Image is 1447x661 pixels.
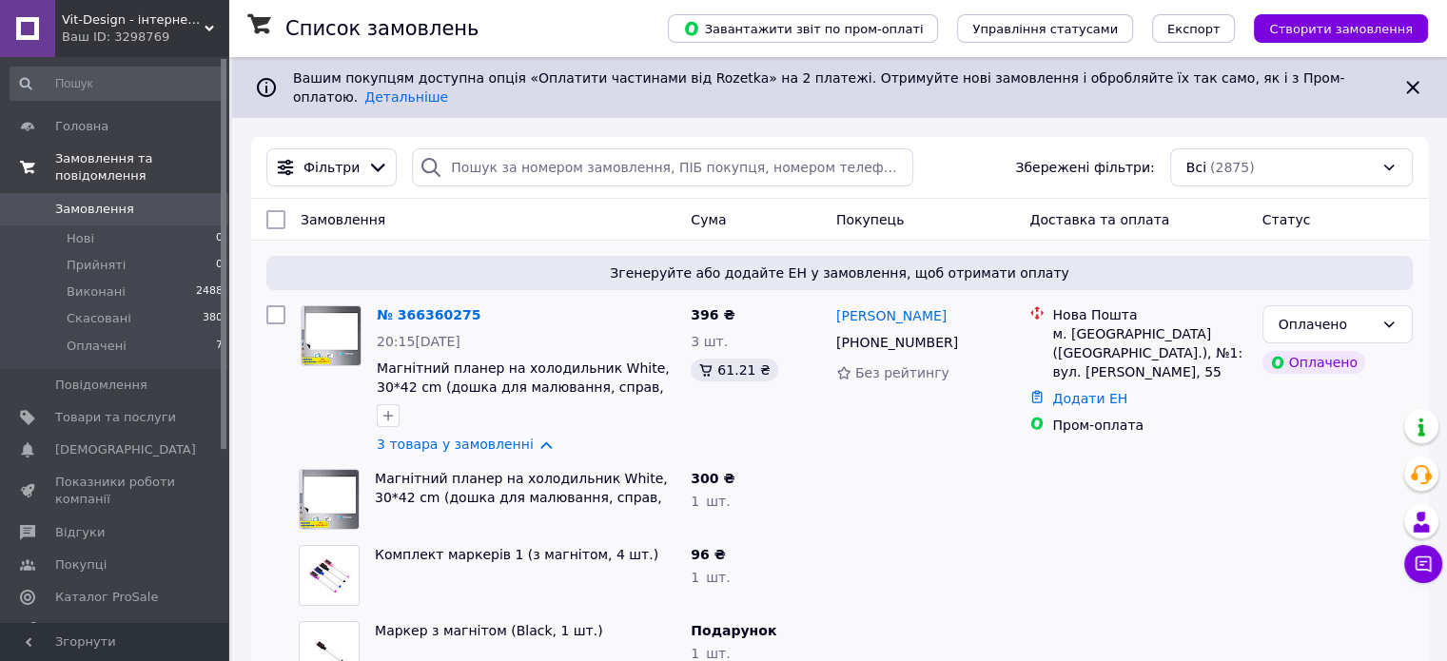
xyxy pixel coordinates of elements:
[691,359,777,381] div: 61.21 ₴
[55,556,107,574] span: Покупці
[62,29,228,46] div: Ваш ID: 3298769
[836,212,904,227] span: Покупець
[691,307,734,322] span: 396 ₴
[691,334,728,349] span: 3 шт.
[377,307,480,322] a: № 366360275
[55,474,176,508] span: Показники роботи компанії
[1262,212,1311,227] span: Статус
[691,494,730,509] span: 1 шт.
[375,547,658,562] a: Комплект маркерів 1 (з магнітом, 4 шт.)
[67,283,126,301] span: Виконані
[293,70,1344,105] span: Вашим покупцям доступна опція «Оплатити частинами від Rozetka» на 2 платежі. Отримуйте нові замов...
[377,334,460,349] span: 20:15[DATE]
[364,89,448,105] a: Детальніше
[55,441,196,458] span: [DEMOGRAPHIC_DATA]
[55,118,108,135] span: Головна
[1269,22,1413,36] span: Створити замовлення
[67,230,94,247] span: Нові
[668,14,938,43] button: Завантажити звіт по пром-оплаті
[1279,314,1374,335] div: Оплачено
[55,621,121,638] span: Аналітика
[55,409,176,426] span: Товари та послуги
[301,212,385,227] span: Замовлення
[216,257,223,274] span: 0
[1404,545,1442,583] button: Чат з покупцем
[1015,158,1154,177] span: Збережені фільтри:
[300,554,359,598] img: Фото товару
[377,437,534,452] a: 3 товара у замовленні
[1167,22,1221,36] span: Експорт
[216,338,223,355] span: 7
[1152,14,1236,43] button: Експорт
[1052,305,1246,324] div: Нова Пошта
[957,14,1133,43] button: Управління статусами
[855,365,949,380] span: Без рейтингу
[285,17,479,40] h1: Список замовлень
[691,471,734,486] span: 300 ₴
[300,470,359,529] img: Фото товару
[203,310,223,327] span: 380
[1254,14,1428,43] button: Створити замовлення
[375,623,603,638] a: Маркер з магнітом (Black, 1 шт.)
[836,306,947,325] a: [PERSON_NAME]
[67,257,126,274] span: Прийняті
[1210,160,1255,175] span: (2875)
[55,150,228,185] span: Замовлення та повідомлення
[832,329,962,356] div: [PHONE_NUMBER]
[1029,212,1169,227] span: Доставка та оплата
[1052,324,1246,381] div: м. [GEOGRAPHIC_DATA] ([GEOGRAPHIC_DATA].), №1: вул. [PERSON_NAME], 55
[972,22,1118,36] span: Управління статусами
[691,646,730,661] span: 1 шт.
[375,471,668,524] a: Магнітний планер на холодильник White, 30*42 cm (дошка для малювання, справ, нотаток)
[67,310,131,327] span: Скасовані
[1262,351,1365,374] div: Оплачено
[301,305,362,366] a: Фото товару
[691,212,726,227] span: Cума
[303,158,360,177] span: Фільтри
[274,263,1405,282] span: Згенеруйте або додайте ЕН у замовлення, щоб отримати оплату
[1235,20,1428,35] a: Створити замовлення
[62,11,205,29] span: Vit-Design - інтернет-магазин магнітних планерів та багаторазових зошитів
[216,230,223,247] span: 0
[683,20,923,37] span: Завантажити звіт по пром-оплаті
[196,283,223,301] span: 2488
[302,306,361,365] img: Фото товару
[55,524,105,541] span: Відгуки
[1052,391,1127,406] a: Додати ЕН
[67,338,127,355] span: Оплачені
[1052,416,1246,435] div: Пром-оплата
[10,67,225,101] input: Пошук
[691,547,725,562] span: 96 ₴
[412,148,913,186] input: Пошук за номером замовлення, ПІБ покупця, номером телефону, Email, номером накладної
[1186,158,1206,177] span: Всі
[377,360,670,414] a: Магнітний планер на холодильник White, 30*42 cm (дошка для малювання, справ, нотаток)
[55,589,158,606] span: Каталог ProSale
[55,377,147,394] span: Повідомлення
[691,570,730,585] span: 1 шт.
[691,623,776,638] span: Подарунок
[55,201,134,218] span: Замовлення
